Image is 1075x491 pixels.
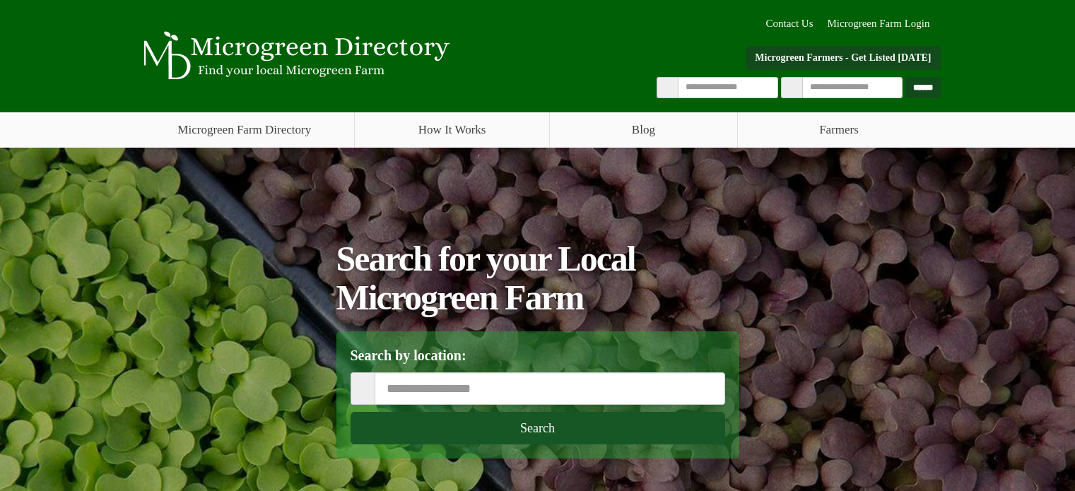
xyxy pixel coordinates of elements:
[351,412,725,444] button: Search
[887,83,894,93] i: Use Current Location
[746,46,940,70] a: Microgreen Farmers - Get Listed [DATE]
[351,345,466,366] label: Search by location:
[758,16,820,31] a: Contact Us
[550,112,736,148] a: Blog
[705,381,712,396] i: Use Current Location
[135,112,355,148] a: Microgreen Farm Directory
[828,16,937,31] a: Microgreen Farm Login
[355,112,549,148] a: How It Works
[336,239,739,317] h1: Search for your Local Microgreen Farm
[738,112,941,148] span: Farmers
[135,31,453,81] img: Microgreen Directory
